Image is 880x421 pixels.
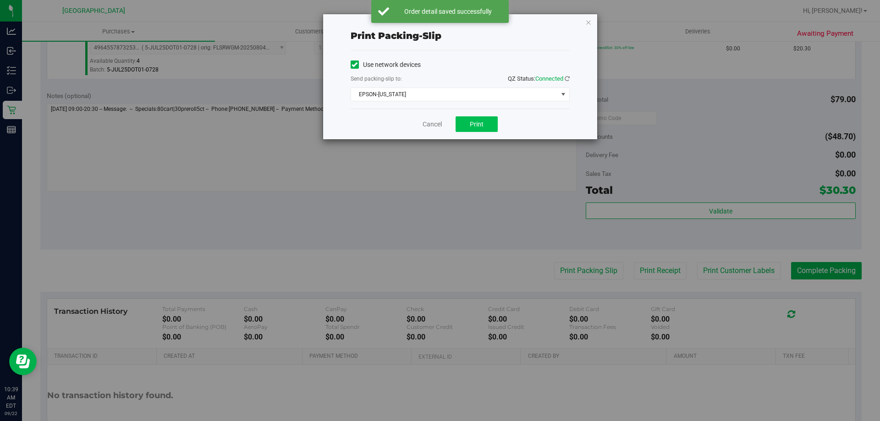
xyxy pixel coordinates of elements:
span: Print [470,120,484,128]
span: QZ Status: [508,75,570,82]
button: Print [456,116,498,132]
label: Use network devices [351,60,421,70]
span: Connected [535,75,563,82]
label: Send packing-slip to: [351,75,402,83]
a: Cancel [423,120,442,129]
span: Print packing-slip [351,30,441,41]
div: Order detail saved successfully [394,7,502,16]
iframe: Resource center [9,348,37,375]
span: select [557,88,569,101]
span: EPSON-[US_STATE] [351,88,558,101]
